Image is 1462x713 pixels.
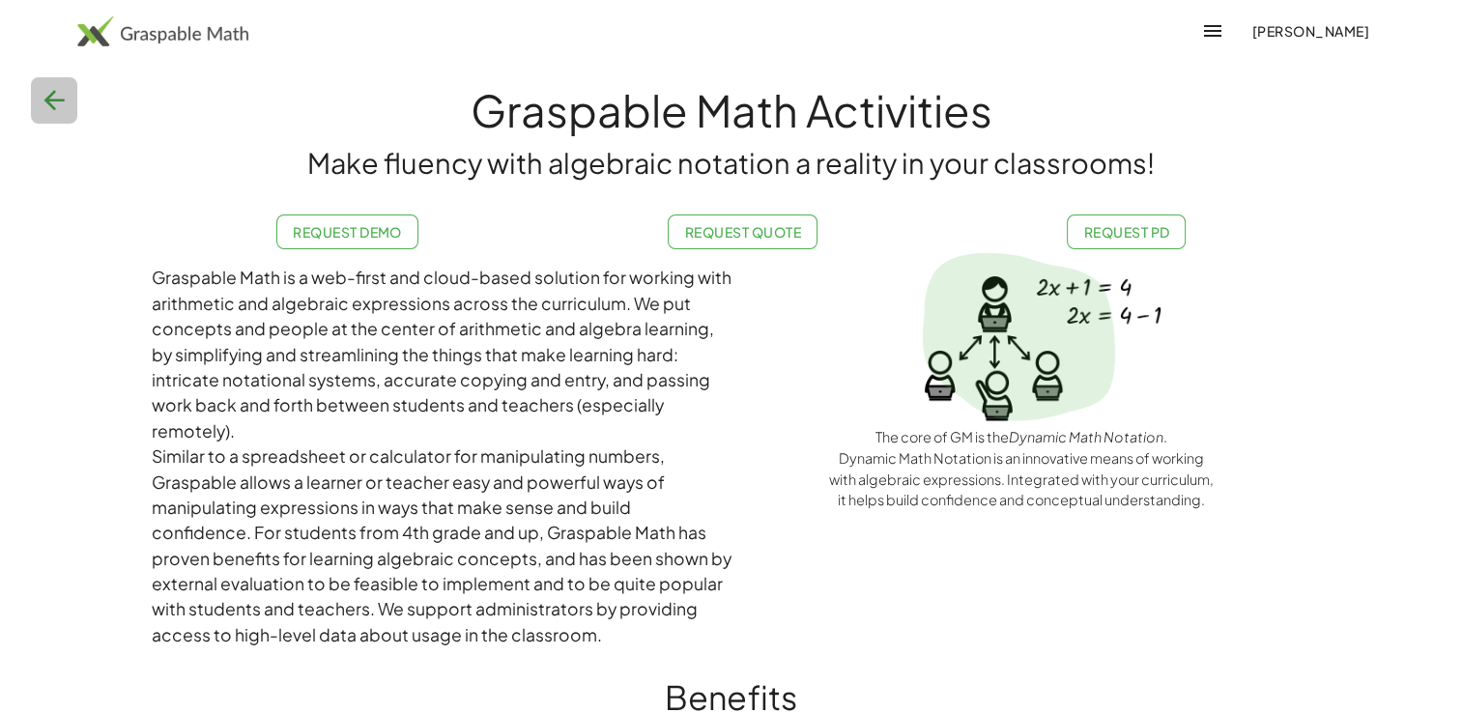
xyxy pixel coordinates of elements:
div: The core of GM is the . Dynamic Math Notation is an innovative means of working with algebraic ex... [828,427,1215,510]
a: Request Demo [276,214,418,249]
span: Request Demo [293,223,402,241]
em: Dynamic Math Notation [1009,428,1163,445]
a: Request PD [1067,214,1186,249]
div: Graspable Math is a web-first and cloud-based solution for working with arithmetic and algebraic ... [152,265,731,443]
button: [PERSON_NAME] [1236,14,1385,48]
span: [PERSON_NAME] [1251,22,1369,40]
a: Request Quote [668,214,817,249]
span: Request PD [1083,223,1169,241]
span: Request Quote [684,223,801,241]
div: Similar to a spreadsheet or calculator for manipulating numbers, Graspable allows a learner or te... [152,443,731,647]
img: Spotlight [922,252,1115,421]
